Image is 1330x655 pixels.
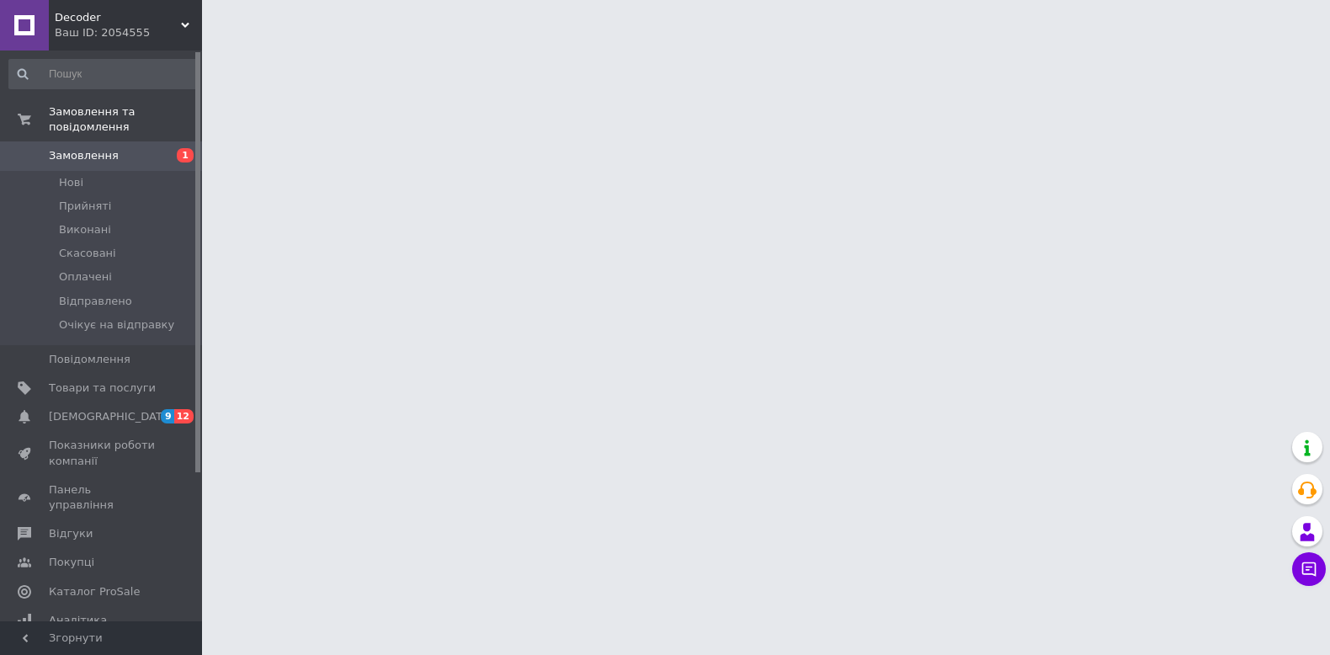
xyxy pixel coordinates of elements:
span: Відгуки [49,526,93,541]
span: Замовлення та повідомлення [49,104,202,135]
span: Очікує на відправку [59,317,174,333]
span: Відправлено [59,294,132,309]
span: Показники роботи компанії [49,438,156,468]
span: Повідомлення [49,352,130,367]
span: Нові [59,175,83,190]
span: Decoder [55,10,181,25]
span: Замовлення [49,148,119,163]
span: Каталог ProSale [49,584,140,599]
span: 12 [174,409,194,423]
button: Чат з покупцем [1292,552,1326,586]
span: Аналітика [49,613,107,628]
span: Оплачені [59,269,112,285]
span: Товари та послуги [49,381,156,396]
span: Прийняті [59,199,111,214]
div: Ваш ID: 2054555 [55,25,202,40]
span: 9 [161,409,174,423]
span: Панель управління [49,482,156,513]
span: Скасовані [59,246,116,261]
input: Пошук [8,59,199,89]
span: Виконані [59,222,111,237]
span: Покупці [49,555,94,570]
span: [DEMOGRAPHIC_DATA] [49,409,173,424]
span: 1 [177,148,194,162]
